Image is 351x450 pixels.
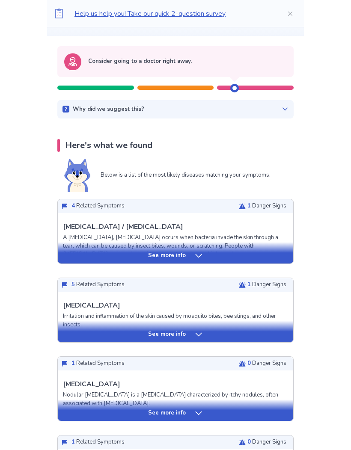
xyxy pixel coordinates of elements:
[247,202,251,210] span: 1
[247,359,286,368] p: Danger Signs
[63,300,120,311] p: [MEDICAL_DATA]
[148,409,186,417] p: See more info
[148,252,186,260] p: See more info
[148,330,186,339] p: See more info
[71,438,125,447] p: Related Symptoms
[71,281,125,289] p: Related Symptoms
[74,9,273,19] p: Help us help you! Take our quick 2-question survey
[73,105,144,114] p: Why did we suggest this?
[247,438,286,447] p: Danger Signs
[63,312,288,329] p: Irritation and inflammation of the skin caused by mosquito bites, bee stings, and other insects.
[101,171,271,180] p: Below is a list of the most likely diseases matching your symptoms.
[71,438,75,446] span: 1
[64,159,90,192] img: Shiba
[71,281,75,288] span: 5
[63,234,288,259] p: A [MEDICAL_DATA], [MEDICAL_DATA] occurs when bacteria invade the skin through a tear, which can b...
[247,281,286,289] p: Danger Signs
[71,359,75,367] span: 1
[65,139,152,152] p: Here's what we found
[247,359,251,367] span: 0
[247,438,251,446] span: 0
[71,202,125,210] p: Related Symptoms
[63,379,120,389] p: [MEDICAL_DATA]
[247,281,251,288] span: 1
[88,57,192,66] p: Consider going to a doctor right away.
[71,202,75,210] span: 4
[63,222,183,232] p: [MEDICAL_DATA] / [MEDICAL_DATA]
[247,202,286,210] p: Danger Signs
[63,391,288,408] p: Nodular [MEDICAL_DATA] is a [MEDICAL_DATA] characterized by itchy nodules, often associated with ...
[71,359,125,368] p: Related Symptoms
